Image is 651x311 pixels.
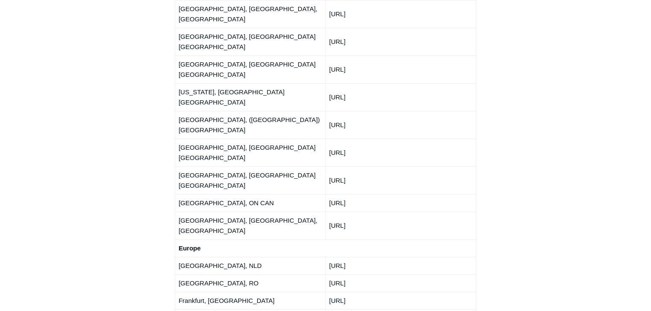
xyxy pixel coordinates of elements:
[325,55,476,83] td: [URL]
[325,111,476,139] td: [URL]
[325,83,476,111] td: [URL]
[175,292,325,309] td: Frankfurt, [GEOGRAPHIC_DATA]
[175,83,325,111] td: [US_STATE], [GEOGRAPHIC_DATA] [GEOGRAPHIC_DATA]
[325,28,476,55] td: [URL]
[325,166,476,194] td: [URL]
[179,244,201,252] strong: Europe
[175,257,325,274] td: [GEOGRAPHIC_DATA], NLD
[325,292,476,309] td: [URL]
[175,274,325,292] td: [GEOGRAPHIC_DATA], RO
[175,212,325,239] td: [GEOGRAPHIC_DATA], [GEOGRAPHIC_DATA], [GEOGRAPHIC_DATA]
[175,55,325,83] td: [GEOGRAPHIC_DATA], [GEOGRAPHIC_DATA] [GEOGRAPHIC_DATA]
[175,111,325,139] td: [GEOGRAPHIC_DATA], ([GEOGRAPHIC_DATA]) [GEOGRAPHIC_DATA]
[175,166,325,194] td: [GEOGRAPHIC_DATA], [GEOGRAPHIC_DATA] [GEOGRAPHIC_DATA]
[325,212,476,239] td: [URL]
[325,274,476,292] td: [URL]
[325,194,476,212] td: [URL]
[175,194,325,212] td: [GEOGRAPHIC_DATA], ON CAN
[175,28,325,55] td: [GEOGRAPHIC_DATA], [GEOGRAPHIC_DATA] [GEOGRAPHIC_DATA]
[325,257,476,274] td: [URL]
[175,139,325,166] td: [GEOGRAPHIC_DATA], [GEOGRAPHIC_DATA] [GEOGRAPHIC_DATA]
[325,139,476,166] td: [URL]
